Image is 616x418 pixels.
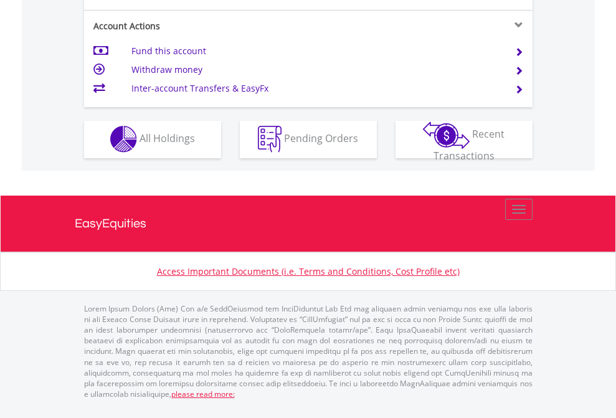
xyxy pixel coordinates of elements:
[140,131,195,145] span: All Holdings
[284,131,358,145] span: Pending Orders
[110,126,137,153] img: holdings-wht.png
[84,20,308,32] div: Account Actions
[131,60,500,79] td: Withdraw money
[240,121,377,158] button: Pending Orders
[131,42,500,60] td: Fund this account
[396,121,533,158] button: Recent Transactions
[75,196,542,252] a: EasyEquities
[157,265,460,277] a: Access Important Documents (i.e. Terms and Conditions, Cost Profile etc)
[258,126,282,153] img: pending_instructions-wht.png
[84,121,221,158] button: All Holdings
[434,127,505,163] span: Recent Transactions
[171,389,235,399] a: please read more:
[131,79,500,98] td: Inter-account Transfers & EasyFx
[84,303,533,399] p: Lorem Ipsum Dolors (Ame) Con a/e SeddOeiusmod tem InciDiduntut Lab Etd mag aliquaen admin veniamq...
[423,121,470,149] img: transactions-zar-wht.png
